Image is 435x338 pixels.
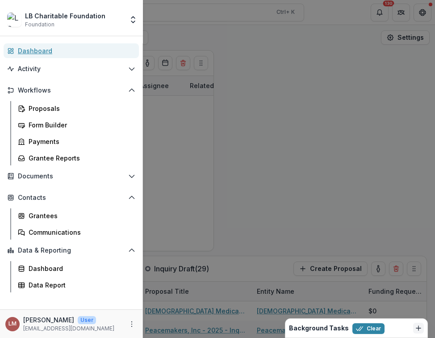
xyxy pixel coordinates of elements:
[18,87,125,94] span: Workflows
[29,137,132,146] div: Payments
[29,104,132,113] div: Proposals
[18,46,132,55] div: Dashboard
[14,208,139,223] a: Grantees
[4,62,139,76] button: Open Activity
[4,243,139,258] button: Open Data & Reporting
[25,21,54,29] span: Foundation
[4,83,139,97] button: Open Workflows
[413,323,424,334] button: Dismiss
[7,13,21,27] img: LB Charitable Foundation
[25,11,105,21] div: LB Charitable Foundation
[14,225,139,240] a: Communications
[4,190,139,205] button: Open Contacts
[18,247,125,254] span: Data & Reporting
[14,134,139,149] a: Payments
[127,11,139,29] button: Open entity switcher
[29,228,132,237] div: Communications
[14,101,139,116] a: Proposals
[14,151,139,165] a: Grantee Reports
[78,316,96,324] p: User
[4,169,139,183] button: Open Documents
[23,325,114,333] p: [EMAIL_ADDRESS][DOMAIN_NAME]
[29,153,132,163] div: Grantee Reports
[14,278,139,292] a: Data Report
[14,118,139,132] a: Form Builder
[4,43,139,58] a: Dashboard
[29,211,132,220] div: Grantees
[14,261,139,276] a: Dashboard
[29,120,132,130] div: Form Builder
[18,65,125,73] span: Activity
[29,264,132,273] div: Dashboard
[18,194,125,202] span: Contacts
[8,321,17,327] div: Loida Mendoza
[352,323,385,334] button: Clear
[29,280,132,290] div: Data Report
[126,319,137,330] button: More
[289,325,349,332] h2: Background Tasks
[18,173,125,180] span: Documents
[23,315,74,325] p: [PERSON_NAME]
